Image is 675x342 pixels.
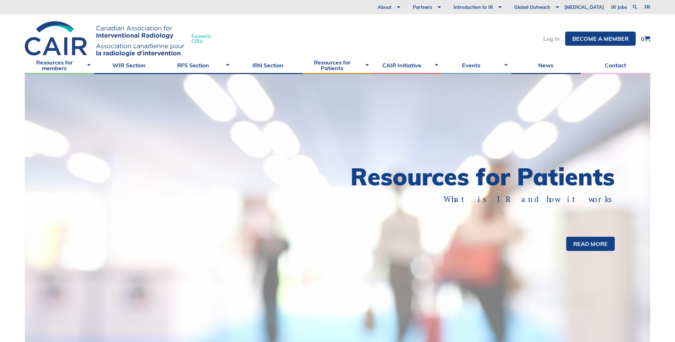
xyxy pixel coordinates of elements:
a: Read more [566,237,615,251]
a: FormerlyCIRA [25,21,218,56]
a: Become a member [565,32,636,46]
a: RFS Section [164,56,233,74]
h1: Resources for Patients [338,165,615,189]
img: CIRA [25,21,184,56]
a: fr [645,5,650,10]
a: Events [442,56,511,74]
span: Formerly CIRA [191,34,211,44]
a: CAIR Initiative [372,56,442,74]
a: Resources for Patients [303,56,372,74]
a: WIR Section [94,56,164,74]
a: IRN Section [233,56,303,74]
a: Contact [581,56,650,74]
p: What is IR and how it works [362,194,615,205]
a: News [511,56,581,74]
a: Log In [543,36,560,41]
a: Resources for members [25,56,94,74]
a: 0 [641,36,650,42]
